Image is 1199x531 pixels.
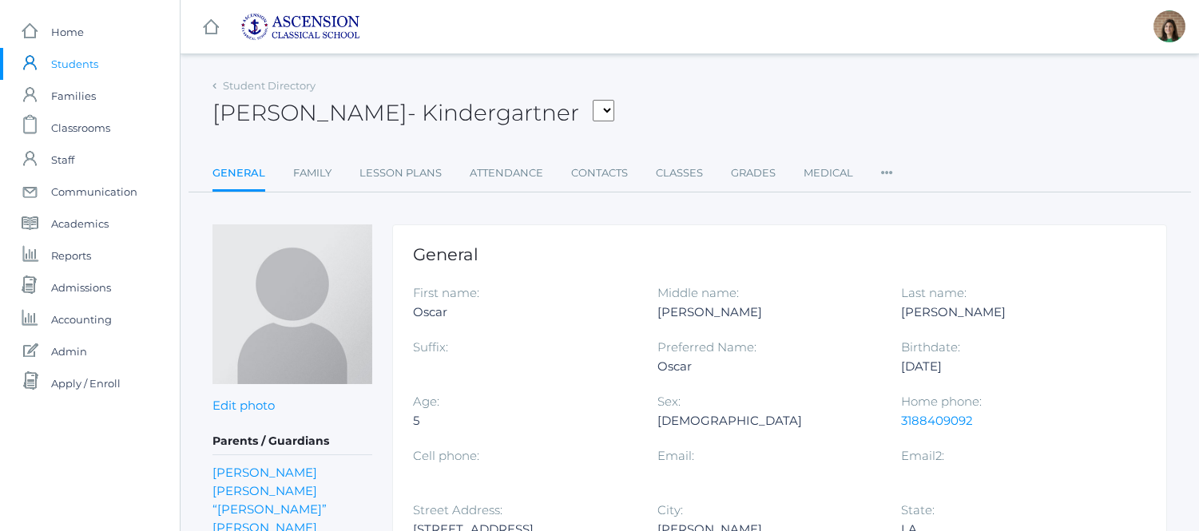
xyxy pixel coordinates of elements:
div: Jenna Adams [1153,10,1185,42]
div: Oscar [413,303,633,322]
label: Preferred Name: [657,339,756,355]
h5: Parents / Guardians [212,428,372,455]
a: Classes [656,157,703,189]
span: Accounting [51,303,112,335]
span: Students [51,48,98,80]
span: Home [51,16,84,48]
label: Home phone: [901,394,982,409]
label: Middle name: [657,285,739,300]
a: Family [293,157,332,189]
label: First name: [413,285,479,300]
a: Medical [804,157,853,189]
img: 2_ascension-logo-blue.jpg [240,13,360,41]
div: 5 [413,411,633,430]
a: Contacts [571,157,628,189]
div: [PERSON_NAME] [657,303,878,322]
span: Reports [51,240,91,271]
label: Birthdate: [901,339,960,355]
a: General [212,157,265,192]
label: Street Address: [413,502,502,517]
a: Edit photo [212,398,275,413]
span: Apply / Enroll [51,367,121,399]
div: [DEMOGRAPHIC_DATA] [657,411,878,430]
h1: General [413,245,1146,264]
label: Email: [657,448,694,463]
label: Email2: [901,448,944,463]
div: [DATE] [901,357,1122,376]
span: Academics [51,208,109,240]
label: Last name: [901,285,967,300]
a: Lesson Plans [359,157,442,189]
label: Sex: [657,394,681,409]
span: Admissions [51,271,111,303]
span: Classrooms [51,112,110,144]
span: Admin [51,335,87,367]
h2: [PERSON_NAME] [212,101,614,125]
a: 3188409092 [901,413,973,428]
a: Student Directory [223,79,316,92]
a: Grades [731,157,776,189]
label: Cell phone: [413,448,479,463]
label: City: [657,502,683,517]
a: Attendance [470,157,543,189]
div: [PERSON_NAME] [901,303,1122,322]
span: - Kindergartner [407,99,579,126]
a: [PERSON_NAME] [212,463,317,481]
span: Families [51,80,96,112]
label: State: [901,502,935,517]
img: Oscar Anderson [212,224,372,384]
span: Staff [51,144,74,176]
span: Communication [51,176,137,208]
div: Oscar [657,357,878,376]
label: Age: [413,394,439,409]
label: Suffix: [413,339,448,355]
